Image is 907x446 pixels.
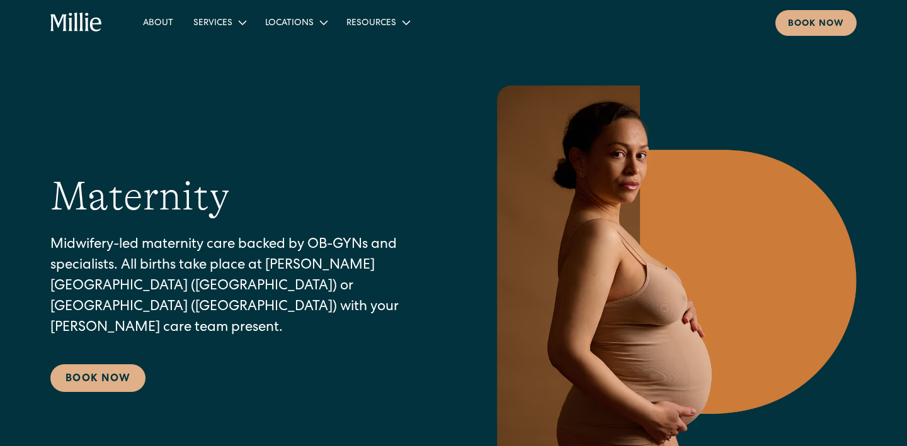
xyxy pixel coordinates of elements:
div: Locations [265,17,314,30]
div: Resources [336,12,419,33]
a: About [133,12,183,33]
a: Book now [775,10,857,36]
div: Services [193,17,232,30]
div: Resources [346,17,396,30]
div: Book now [788,18,844,31]
h1: Maternity [50,172,229,221]
div: Locations [255,12,336,33]
a: Book Now [50,364,145,392]
p: Midwifery-led maternity care backed by OB-GYNs and specialists. All births take place at [PERSON_... [50,235,438,339]
a: home [50,13,103,33]
div: Services [183,12,255,33]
